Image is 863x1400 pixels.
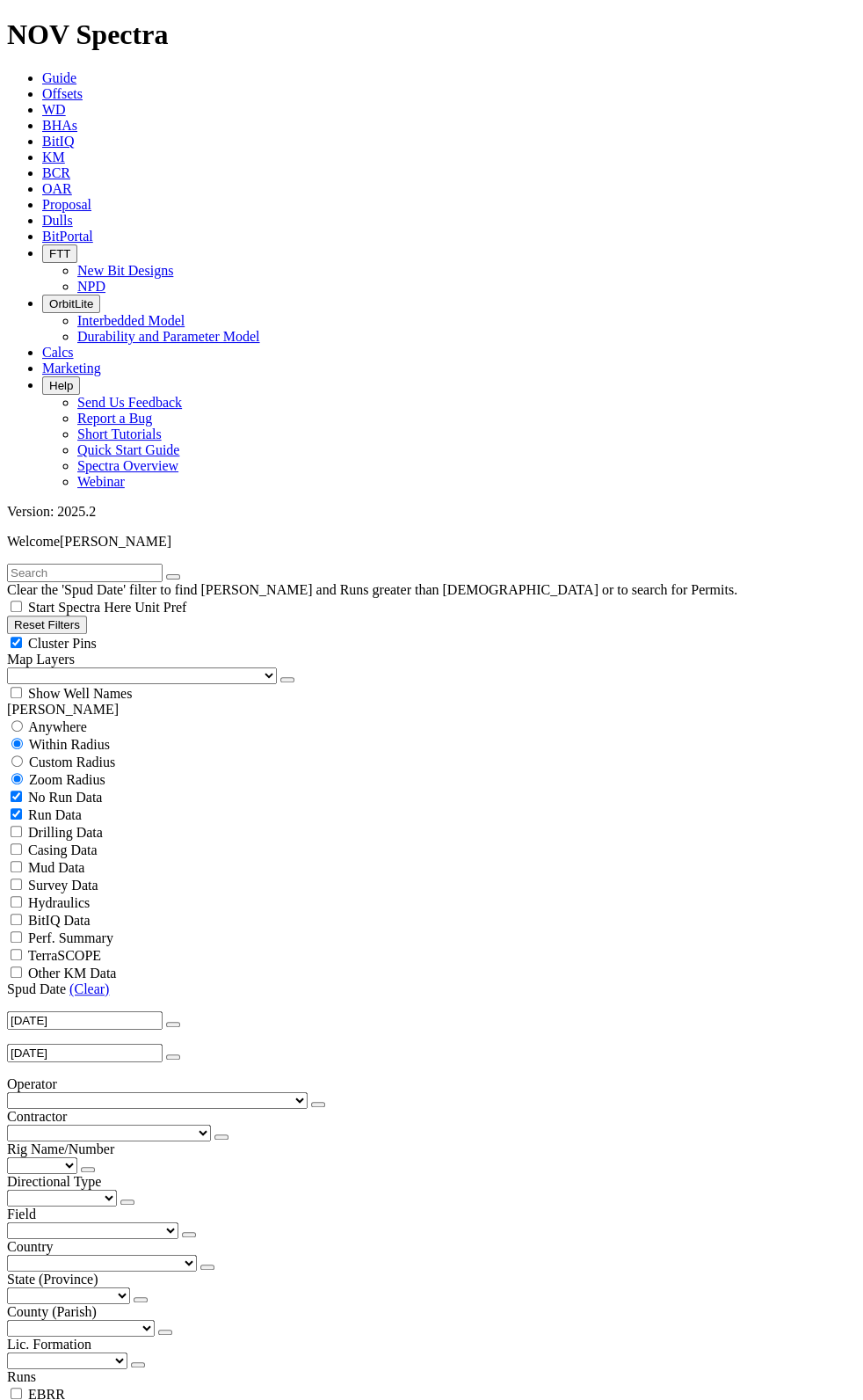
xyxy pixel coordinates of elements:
a: Short Tutorials [77,427,162,441]
span: Lic. Formation [7,1337,91,1352]
span: Survey Data [28,878,98,893]
span: Casing Data [28,842,98,857]
a: Report a Bug [77,411,152,426]
input: Start Spectra Here [11,601,22,612]
span: Anywhere [28,719,87,734]
button: FTT [42,244,77,263]
a: Quick Start Guide [77,442,179,457]
span: Zoom Radius [29,772,105,787]
div: Runs [7,1369,856,1385]
span: Drilling Data [28,825,103,840]
span: No Run Data [28,790,102,805]
span: Clear the 'Spud Date' filter to find [PERSON_NAME] and Runs greater than [DEMOGRAPHIC_DATA] or to... [7,582,737,597]
a: Calcs [42,345,74,360]
span: Start Spectra Here [28,600,131,615]
span: Operator [7,1076,57,1091]
a: BitPortal [42,229,93,244]
button: Reset Filters [7,616,87,634]
span: Spud Date [7,981,66,996]
span: Help [49,379,73,392]
span: Hydraulics [28,895,90,910]
filter-controls-checkbox: TerraSCOPE Data [7,946,856,964]
a: OAR [42,181,72,196]
span: Unit Pref [134,600,186,615]
span: Within Radius [29,737,110,752]
input: After [7,1011,163,1030]
a: Interbedded Model [77,313,185,328]
span: Map Layers [7,652,75,667]
span: OrbitLite [49,297,93,310]
p: Welcome [7,534,856,550]
a: Marketing [42,361,101,376]
a: Guide [42,70,76,85]
a: NPD [77,279,105,294]
span: County (Parish) [7,1304,97,1319]
span: Show Well Names [28,686,132,701]
filter-controls-checkbox: Hydraulics Analysis [7,893,856,911]
a: BitIQ [42,134,74,149]
h1: NOV Spectra [7,18,856,51]
input: Before [7,1044,163,1062]
a: Send Us Feedback [77,395,182,410]
span: FTT [49,247,70,260]
a: Dulls [42,213,73,228]
input: Search [7,564,163,582]
span: Country [7,1239,53,1254]
a: BHAs [42,118,77,133]
button: Help [42,376,80,395]
span: Custom Radius [29,755,115,769]
span: BitIQ Data [28,913,91,928]
span: Directional Type [7,1174,101,1189]
a: Proposal [42,197,91,212]
a: New Bit Designs [77,263,173,278]
span: TerraSCOPE [28,948,101,963]
a: BCR [42,165,70,180]
a: Durability and Parameter Model [77,329,260,344]
a: Spectra Overview [77,458,178,473]
span: [PERSON_NAME] [60,534,171,549]
button: OrbitLite [42,295,100,313]
a: Offsets [42,86,83,101]
span: Rig Name/Number [7,1141,114,1156]
filter-controls-checkbox: Performance Summary [7,929,856,946]
span: Field [7,1207,36,1221]
filter-controls-checkbox: TerraSCOPE Data [7,964,856,981]
span: Cluster Pins [28,636,97,651]
span: Run Data [28,807,82,822]
a: (Clear) [69,981,109,996]
div: Version: 2025.2 [7,504,856,520]
a: Webinar [77,474,125,489]
span: Perf. Summary [28,930,113,945]
a: WD [42,102,66,117]
span: State (Province) [7,1272,98,1287]
span: Contractor [7,1109,67,1124]
a: KM [42,149,65,164]
div: [PERSON_NAME] [7,702,856,718]
span: Mud Data [28,860,84,875]
span: Other KM Data [28,966,116,981]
